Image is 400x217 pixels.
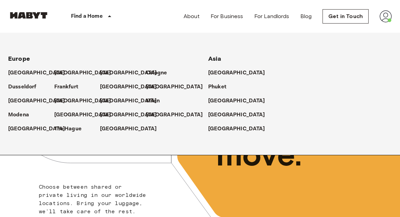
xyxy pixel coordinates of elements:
[184,12,200,20] a: About
[208,97,272,105] a: [GEOGRAPHIC_DATA]
[146,111,203,119] p: [GEOGRAPHIC_DATA]
[208,111,265,119] p: [GEOGRAPHIC_DATA]
[100,97,157,105] p: [GEOGRAPHIC_DATA]
[208,83,226,91] p: Phuket
[100,69,157,77] p: [GEOGRAPHIC_DATA]
[8,83,37,91] p: Dusseldorf
[54,97,118,105] a: [GEOGRAPHIC_DATA]
[146,97,160,105] p: Milan
[8,12,49,19] img: Habyt
[100,69,164,77] a: [GEOGRAPHIC_DATA]
[39,184,146,215] span: Choose between shared or private living in our worldwide locations. Bring your luggage, we'll tak...
[146,69,167,77] p: Cologne
[146,83,210,91] a: [GEOGRAPHIC_DATA]
[8,125,72,133] a: [GEOGRAPHIC_DATA]
[208,125,265,133] p: [GEOGRAPHIC_DATA]
[208,69,272,77] a: [GEOGRAPHIC_DATA]
[8,69,72,77] a: [GEOGRAPHIC_DATA]
[300,12,312,20] a: Blog
[211,12,243,20] a: For Business
[8,111,29,119] p: Modena
[146,69,174,77] a: Cologne
[100,111,157,119] p: [GEOGRAPHIC_DATA]
[54,111,111,119] p: [GEOGRAPHIC_DATA]
[54,83,78,91] p: Frankfurt
[54,69,118,77] a: [GEOGRAPHIC_DATA]
[146,111,210,119] a: [GEOGRAPHIC_DATA]
[208,97,265,105] p: [GEOGRAPHIC_DATA]
[8,55,30,62] span: Europe
[100,111,164,119] a: [GEOGRAPHIC_DATA]
[71,12,103,20] p: Find a Home
[54,97,111,105] p: [GEOGRAPHIC_DATA]
[208,83,233,91] a: Phuket
[208,125,272,133] a: [GEOGRAPHIC_DATA]
[380,10,392,23] img: avatar
[208,111,272,119] a: [GEOGRAPHIC_DATA]
[8,69,65,77] p: [GEOGRAPHIC_DATA]
[54,111,118,119] a: [GEOGRAPHIC_DATA]
[8,111,36,119] a: Modena
[8,97,72,105] a: [GEOGRAPHIC_DATA]
[216,69,376,172] span: Unlock your next move.
[54,125,88,133] a: The Hague
[54,125,82,133] p: The Hague
[208,69,265,77] p: [GEOGRAPHIC_DATA]
[323,9,369,24] a: Get in Touch
[208,55,222,62] span: Asia
[100,97,164,105] a: [GEOGRAPHIC_DATA]
[54,69,111,77] p: [GEOGRAPHIC_DATA]
[146,97,167,105] a: Milan
[8,125,65,133] p: [GEOGRAPHIC_DATA]
[100,125,164,133] a: [GEOGRAPHIC_DATA]
[100,83,157,91] p: [GEOGRAPHIC_DATA]
[8,83,43,91] a: Dusseldorf
[100,125,157,133] p: [GEOGRAPHIC_DATA]
[54,83,85,91] a: Frankfurt
[100,83,164,91] a: [GEOGRAPHIC_DATA]
[146,83,203,91] p: [GEOGRAPHIC_DATA]
[254,12,289,20] a: For Landlords
[8,97,65,105] p: [GEOGRAPHIC_DATA]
